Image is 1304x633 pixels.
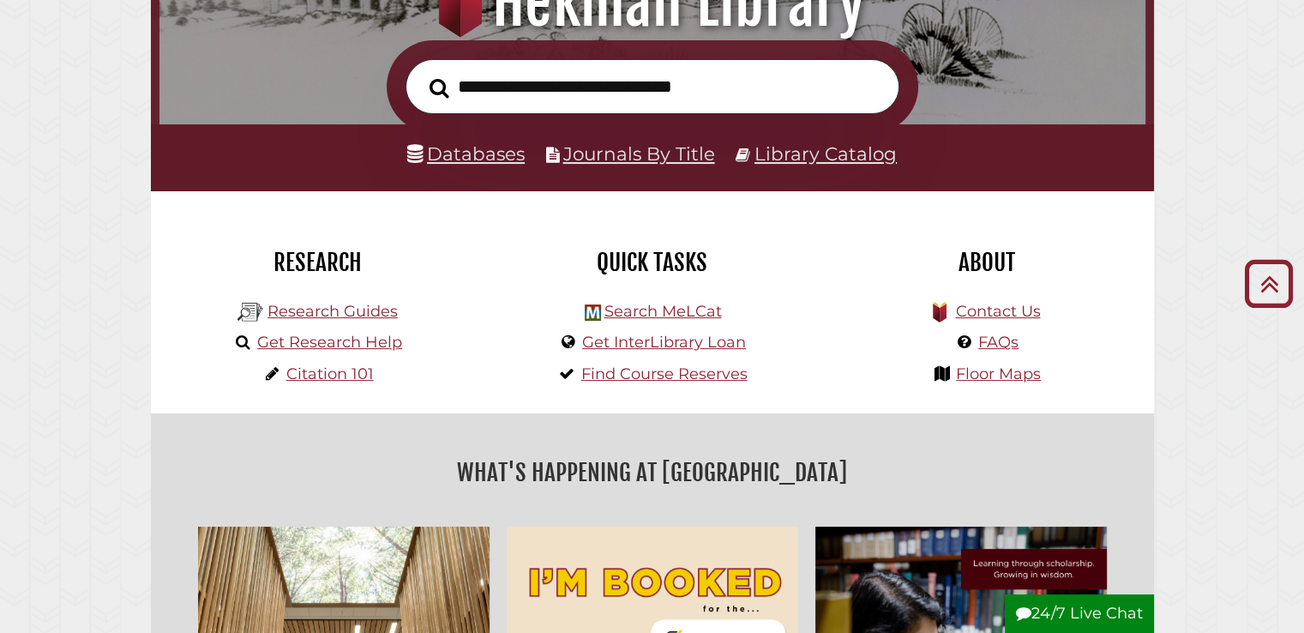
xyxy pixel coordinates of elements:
[582,333,746,352] a: Get InterLibrary Loan
[604,302,721,321] a: Search MeLCat
[581,365,748,383] a: Find Course Reserves
[1238,269,1300,298] a: Back to Top
[585,304,601,321] img: Hekman Library Logo
[430,77,449,98] i: Search
[257,333,402,352] a: Get Research Help
[164,453,1141,492] h2: What's Happening at [GEOGRAPHIC_DATA]
[407,142,525,165] a: Databases
[421,73,458,103] button: Search
[956,365,1041,383] a: Floor Maps
[498,248,807,277] h2: Quick Tasks
[286,365,374,383] a: Citation 101
[832,248,1141,277] h2: About
[267,302,398,321] a: Research Guides
[237,299,263,325] img: Hekman Library Logo
[978,333,1019,352] a: FAQs
[563,142,715,165] a: Journals By Title
[164,248,472,277] h2: Research
[754,142,897,165] a: Library Catalog
[955,302,1040,321] a: Contact Us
